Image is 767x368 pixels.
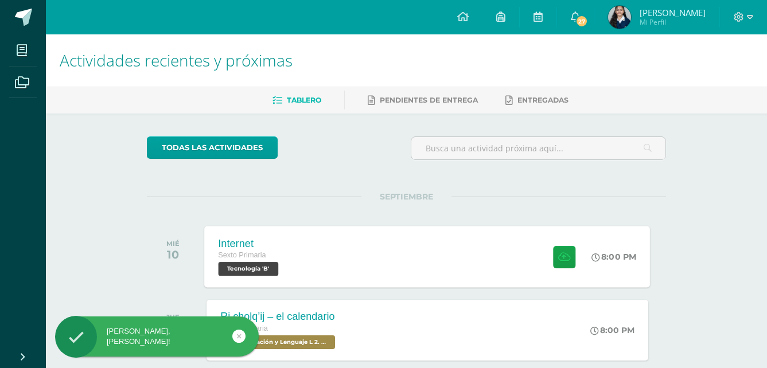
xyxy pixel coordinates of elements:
a: Tablero [272,91,321,109]
div: 10 [166,248,180,261]
div: Internet [219,237,282,249]
span: Actividades recientes y próximas [60,49,293,71]
span: Tablero [287,96,321,104]
span: Pendientes de entrega [380,96,478,104]
div: Ri cholq’ij – el calendario [220,311,338,323]
div: 8:00 PM [590,325,634,335]
div: [PERSON_NAME], [PERSON_NAME]! [55,326,259,347]
span: Mi Perfil [640,17,706,27]
span: Tecnología 'B' [219,262,279,276]
span: [PERSON_NAME] [640,7,706,18]
a: Entregadas [505,91,569,109]
div: JUE [166,313,180,321]
span: SEPTIEMBRE [361,191,451,202]
a: Pendientes de entrega [368,91,478,109]
a: todas las Actividades [147,136,278,159]
div: 8:00 PM [592,252,637,262]
span: 27 [575,15,588,28]
input: Busca una actividad próxima aquí... [411,137,665,159]
span: Entregadas [517,96,569,104]
span: Sexto Primaria [219,251,266,259]
div: MIÉ [166,240,180,248]
img: bea73ca52c44cfe95a843f216f7f7931.png [608,6,631,29]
